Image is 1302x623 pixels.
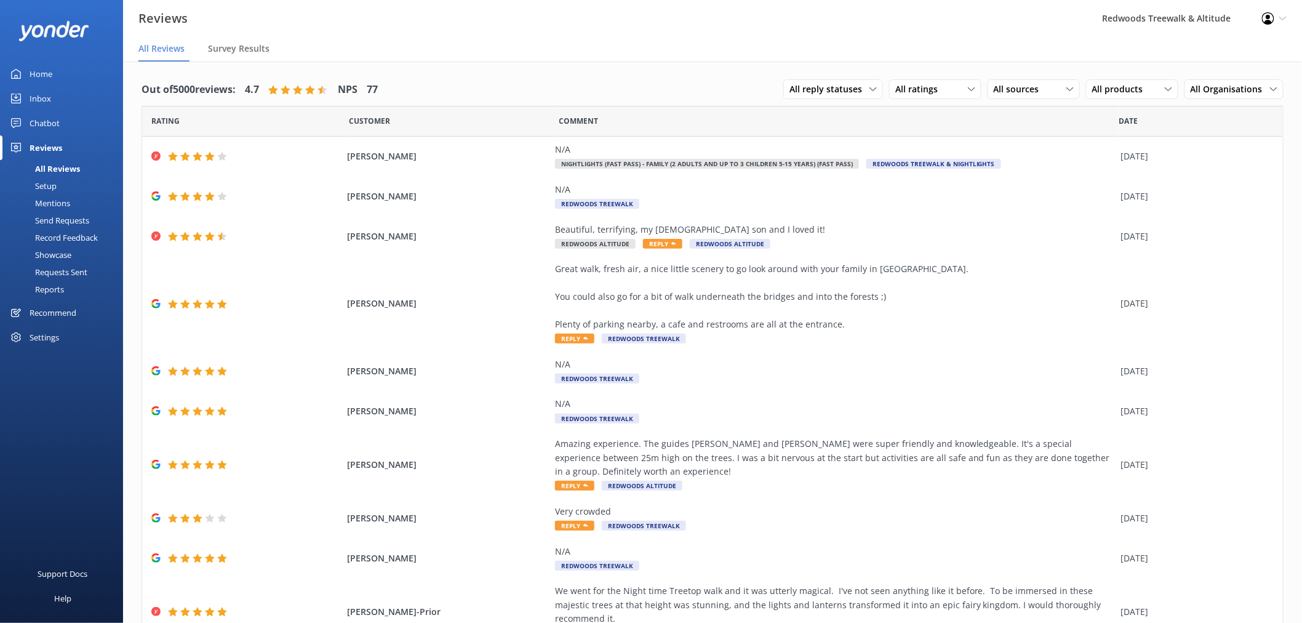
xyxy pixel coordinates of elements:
h3: Reviews [138,9,188,28]
div: Reports [7,281,64,298]
div: [DATE] [1121,552,1268,565]
div: [DATE] [1121,230,1268,243]
a: Setup [7,177,123,195]
a: Showcase [7,246,123,263]
span: Redwoods Treewalk [555,414,639,424]
div: [DATE] [1121,190,1268,203]
h4: 77 [367,82,378,98]
span: All ratings [895,82,945,96]
span: Question [559,115,599,127]
span: [PERSON_NAME] [347,458,549,472]
span: All Organisations [1191,82,1270,96]
div: N/A [555,545,1115,558]
div: [DATE] [1121,364,1268,378]
span: Date [151,115,180,127]
span: Redwoods Treewalk [555,199,639,209]
div: Chatbot [30,111,60,135]
span: Redwoods Altitude [555,239,636,249]
span: Reply [555,481,594,491]
div: Mentions [7,195,70,212]
div: N/A [555,397,1115,411]
span: [PERSON_NAME] [347,364,549,378]
img: yonder-white-logo.png [18,21,89,41]
div: [DATE] [1121,404,1268,418]
span: Nightlights (Fast Pass) - Family (2 Adults and up to 3 Children 5-15 years) (Fast Pass) [555,159,859,169]
span: All Reviews [138,42,185,55]
div: Showcase [7,246,71,263]
div: Requests Sent [7,263,87,281]
span: Reply [555,521,594,531]
div: Amazing experience. The guides [PERSON_NAME] and [PERSON_NAME] were super friendly and knowledgea... [555,437,1115,478]
div: Record Feedback [7,229,98,246]
a: Requests Sent [7,263,123,281]
div: [DATE] [1121,512,1268,525]
div: Inbox [30,86,51,111]
span: Redwoods Treewalk & Nightlights [866,159,1001,169]
div: Setup [7,177,57,195]
div: Home [30,62,52,86]
a: Send Requests [7,212,123,229]
div: Help [54,586,71,611]
span: Redwoods Altitude [690,239,770,249]
span: [PERSON_NAME] [347,404,549,418]
span: Redwoods Treewalk [602,521,686,531]
div: N/A [555,183,1115,196]
a: All Reviews [7,160,123,177]
span: Reply [555,334,594,344]
h4: NPS [338,82,357,98]
div: All Reviews [7,160,80,177]
div: [DATE] [1121,297,1268,310]
span: Redwoods Treewalk [555,561,639,571]
span: [PERSON_NAME]-Prior [347,605,549,619]
span: All sources [994,82,1047,96]
span: [PERSON_NAME] [347,190,549,203]
span: Date [349,115,390,127]
span: Redwoods Treewalk [555,374,639,384]
span: [PERSON_NAME] [347,150,549,163]
h4: 4.7 [245,82,259,98]
span: Survey Results [208,42,270,55]
span: [PERSON_NAME] [347,297,549,310]
div: N/A [555,358,1115,371]
span: [PERSON_NAME] [347,230,549,243]
div: N/A [555,143,1115,156]
span: Date [1119,115,1138,127]
span: All products [1092,82,1151,96]
span: All reply statuses [789,82,869,96]
div: Reviews [30,135,62,160]
h4: Out of 5000 reviews: [142,82,236,98]
span: [PERSON_NAME] [347,552,549,565]
span: [PERSON_NAME] [347,512,549,525]
a: Record Feedback [7,229,123,246]
div: Support Docs [38,561,88,586]
div: Great walk, fresh air, a nice little scenery to go look around with your family in [GEOGRAPHIC_DA... [555,262,1115,331]
div: [DATE] [1121,150,1268,163]
div: Settings [30,325,59,350]
div: Send Requests [7,212,89,229]
div: Recommend [30,300,76,325]
a: Reports [7,281,123,298]
div: Beautiful, terrifying, my [DEMOGRAPHIC_DATA] son and I loved it! [555,223,1115,236]
div: [DATE] [1121,458,1268,472]
span: Redwoods Altitude [602,481,682,491]
span: Reply [643,239,682,249]
span: Redwoods Treewalk [602,334,686,344]
a: Mentions [7,195,123,212]
div: Very crowded [555,505,1115,518]
div: [DATE] [1121,605,1268,619]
